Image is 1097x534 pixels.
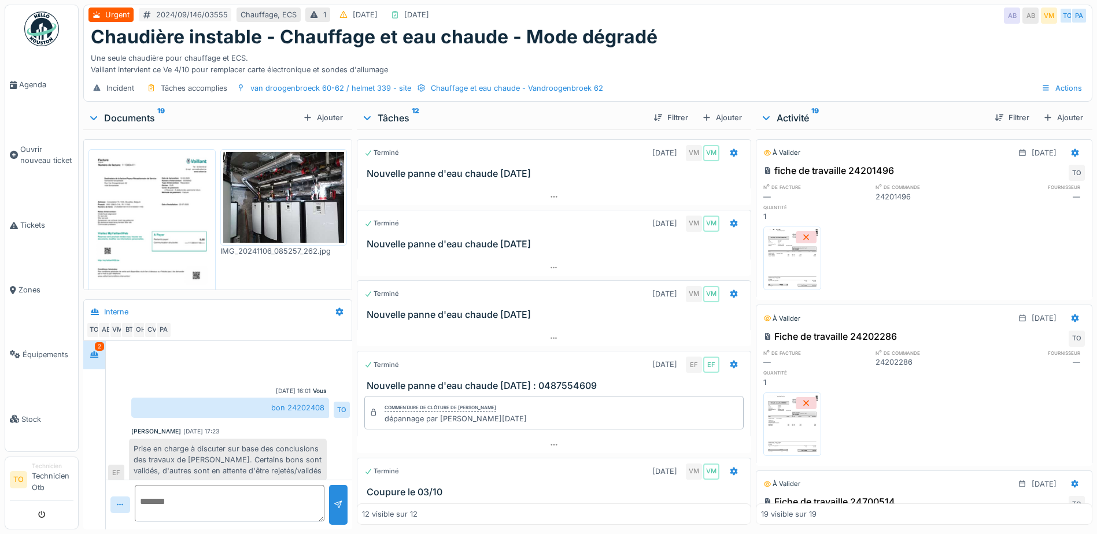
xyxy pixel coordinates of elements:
a: TO TechnicienTechnicien Otb [10,462,73,500]
div: 24201496 [876,191,980,202]
div: Ajouter [697,110,747,125]
a: Ouvrir nouveau ticket [5,117,78,193]
span: Agenda [19,79,73,90]
div: Technicien [32,462,73,470]
div: CV [144,322,160,338]
div: [DATE] [652,147,677,158]
h6: fournisseur [980,183,1085,191]
div: VM [703,216,719,232]
div: bon 24202408 [131,398,329,418]
h3: Nouvelle panne d'eau chaude [DATE] [367,309,746,320]
div: Tâches [361,111,644,125]
div: BT [121,322,137,338]
div: Terminé [364,148,399,158]
h6: quantité [763,369,868,376]
div: 12 visible sur 12 [362,509,418,520]
div: IMG_20241106_085257_262.jpg [220,246,348,257]
div: Terminé [364,289,399,299]
div: TO [334,402,350,418]
div: VM [686,286,702,302]
div: OH [132,322,149,338]
div: [DATE] [353,9,378,20]
div: Actions [1036,80,1087,97]
div: PA [1071,8,1087,24]
span: Équipements [23,349,73,360]
div: [DATE] [1032,313,1057,324]
div: Activité [760,111,985,125]
div: TO [1059,8,1076,24]
div: Terminé [364,360,399,370]
div: 2024/09/146/03555 [156,9,228,20]
div: [DATE] [1032,479,1057,489]
img: t0c23eawghvi7ehx43gtdbm1pwg3 [223,152,345,243]
div: van droogenbroeck 60-62 / helmet 339 - site [250,83,411,94]
li: TO [10,471,27,488]
a: Stock [5,387,78,451]
span: Ouvrir nouveau ticket [20,144,73,166]
div: Ajouter [298,110,348,125]
div: [DATE] [404,9,429,20]
div: — [980,191,1085,202]
div: [DATE] [1032,147,1057,158]
h3: Nouvelle panne d'eau chaude [DATE] [367,239,746,250]
div: VM [703,286,719,302]
h3: Coupure le 03/10 [367,487,746,498]
div: Interne [104,306,128,317]
div: 1 [763,377,868,388]
div: Tâches accomplies [161,83,227,94]
div: 24202286 [876,357,980,368]
div: TO [1069,165,1085,181]
div: [DATE] 17:23 [183,427,219,436]
div: Vous [313,387,327,395]
div: Une seule chaudière pour chauffage et ECS. Vaillant intervient ce Ve 4/10 pour remplacer carte él... [91,48,1085,75]
li: Technicien Otb [32,462,73,498]
div: Commentaire de clôture de [PERSON_NAME] [385,404,496,412]
sup: 12 [412,111,419,125]
sup: 19 [157,111,165,125]
div: Ajouter [1039,110,1088,125]
img: n13r0la39pa0bmz8fxb869k1aamd [766,395,818,453]
div: VM [703,145,719,161]
img: bt0kqdldnkofi4sc4dsiron07rw2 [766,229,818,287]
div: fiche de travaille 24201496 [763,164,894,177]
a: Tickets [5,193,78,258]
div: À valider [763,479,800,489]
img: Badge_color-CXgf-gQk.svg [24,12,59,46]
a: Agenda [5,53,78,117]
div: EF [108,465,124,481]
div: 1 [763,211,868,222]
div: Prise en charge à discuter sur base des conclusions des travaux de [PERSON_NAME]. Certains bons s... [129,439,327,481]
div: À valider [763,314,800,324]
h1: Chaudière instable - Chauffage et eau chaude - Mode dégradé [91,26,658,48]
img: xi6i3e7b0t1y7y3hh9q3hb5s00fz [91,152,213,323]
div: PA [156,322,172,338]
div: Chauffage et eau chaude - Vandroogenbroek 62 [431,83,603,94]
div: Filtrer [649,110,693,125]
a: Équipements [5,322,78,387]
div: [DATE] [652,218,677,229]
div: AB [98,322,114,338]
div: Filtrer [990,110,1034,125]
div: [DATE] [652,288,677,299]
div: TO [1069,331,1085,347]
div: VM [686,145,702,161]
h3: Nouvelle panne d'eau chaude [DATE] [367,168,746,179]
div: Urgent [105,9,130,20]
div: — [763,191,868,202]
h6: n° de facture [763,183,868,191]
div: dépannage par [PERSON_NAME][DATE] [385,413,527,424]
div: Fiche de travaille 24202286 [763,329,897,343]
div: TO [1069,496,1085,512]
div: [DATE] [652,466,677,477]
div: [DATE] [652,359,677,370]
div: VM [703,463,719,480]
div: TO [86,322,102,338]
div: Terminé [364,218,399,228]
div: Terminé [364,466,399,476]
div: [PERSON_NAME] [131,427,181,436]
h3: Nouvelle panne d'eau chaude [DATE] : 0487554609 [367,380,746,391]
div: EF [686,357,702,373]
div: 1 [323,9,326,20]
h6: fournisseur [980,349,1085,357]
div: VM [1041,8,1057,24]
